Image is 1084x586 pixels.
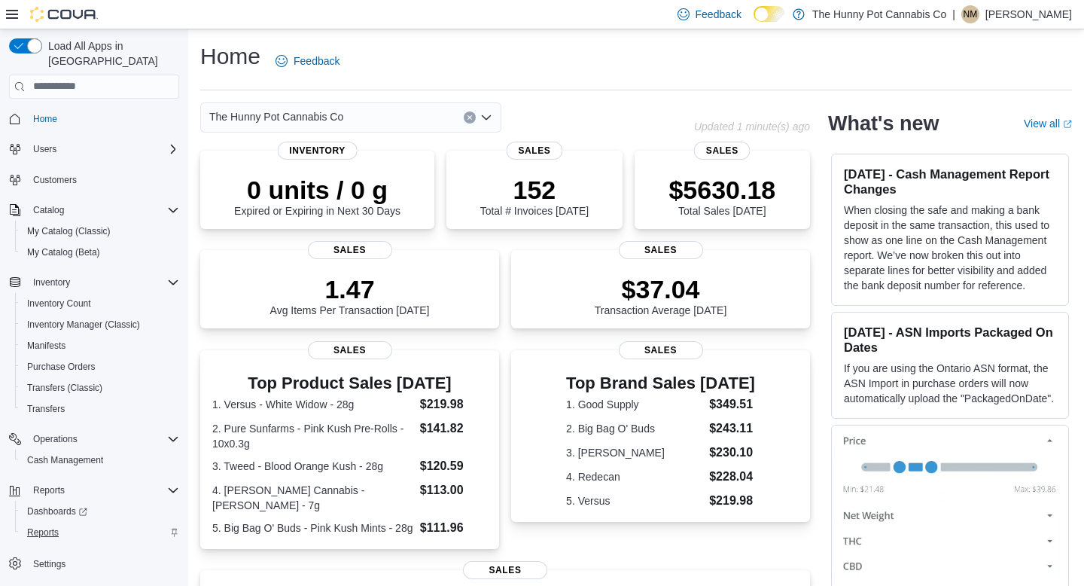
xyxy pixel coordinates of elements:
[21,502,179,520] span: Dashboards
[595,274,727,316] div: Transaction Average [DATE]
[27,201,179,219] span: Catalog
[709,420,755,438] dd: $243.11
[269,46,346,76] a: Feedback
[33,558,65,570] span: Settings
[27,201,70,219] button: Catalog
[844,166,1056,197] h3: [DATE] - Cash Management Report Changes
[566,374,755,392] h3: Top Brand Sales [DATE]
[277,142,358,160] span: Inventory
[33,484,65,496] span: Reports
[212,421,414,451] dt: 2. Pure Sunfarms - Pink Kush Pre-Rolls - 10x0.3g
[566,469,703,484] dt: 4. Redecan
[812,5,946,23] p: The Hunny Pot Cannabis Co
[15,522,185,543] button: Reports
[619,241,703,259] span: Sales
[21,400,179,418] span: Transfers
[27,273,179,291] span: Inventory
[21,337,72,355] a: Manifests
[308,341,392,359] span: Sales
[33,276,70,288] span: Inventory
[21,222,179,240] span: My Catalog (Classic)
[27,403,65,415] span: Transfers
[212,459,414,474] dt: 3. Tweed - Blood Orange Kush - 28g
[15,242,185,263] button: My Catalog (Beta)
[3,200,185,221] button: Catalog
[21,295,179,313] span: Inventory Count
[3,429,185,450] button: Operations
[200,41,260,72] h1: Home
[27,382,102,394] span: Transfers (Classic)
[21,295,97,313] a: Inventory Count
[209,108,343,126] span: The Hunny Pot Cannabis Co
[27,526,59,539] span: Reports
[27,140,179,158] span: Users
[952,5,955,23] p: |
[619,341,703,359] span: Sales
[595,274,727,304] p: $37.04
[1063,120,1072,129] svg: External link
[27,225,111,237] span: My Catalog (Classic)
[27,170,179,189] span: Customers
[15,398,185,420] button: Transfers
[27,110,63,128] a: Home
[21,316,146,334] a: Inventory Manager (Classic)
[709,492,755,510] dd: $219.98
[480,175,589,217] div: Total # Invoices [DATE]
[964,5,978,23] span: NM
[21,379,179,397] span: Transfers (Classic)
[21,502,93,520] a: Dashboards
[844,361,1056,406] p: If you are using the Ontario ASN format, the ASN Import in purchase orders will now automatically...
[27,171,83,189] a: Customers
[566,445,703,460] dt: 3. [PERSON_NAME]
[844,325,1056,355] h3: [DATE] - ASN Imports Packaged On Dates
[3,272,185,293] button: Inventory
[33,174,77,186] span: Customers
[27,481,71,499] button: Reports
[420,457,487,475] dd: $120.59
[27,319,140,331] span: Inventory Manager (Classic)
[15,356,185,377] button: Purchase Orders
[420,395,487,414] dd: $219.98
[33,143,56,155] span: Users
[27,298,91,310] span: Inventory Count
[30,7,98,22] img: Cova
[15,377,185,398] button: Transfers (Classic)
[696,7,741,22] span: Feedback
[709,444,755,462] dd: $230.10
[15,221,185,242] button: My Catalog (Classic)
[27,505,87,517] span: Dashboards
[212,483,414,513] dt: 4. [PERSON_NAME] Cannabis - [PERSON_NAME] - 7g
[21,222,117,240] a: My Catalog (Classic)
[21,523,65,542] a: Reports
[212,520,414,536] dt: 5. Big Bag O' Buds - Pink Kush Mints - 28g
[294,53,340,69] span: Feedback
[480,175,589,205] p: 152
[33,113,57,125] span: Home
[21,451,179,469] span: Cash Management
[1024,118,1072,130] a: View allExternal link
[3,108,185,130] button: Home
[566,421,703,436] dt: 2. Big Bag O' Buds
[27,246,100,258] span: My Catalog (Beta)
[21,316,179,334] span: Inventory Manager (Classic)
[709,395,755,414] dd: $349.51
[27,554,179,572] span: Settings
[3,480,185,501] button: Reports
[754,6,785,22] input: Dark Mode
[27,454,103,466] span: Cash Management
[15,501,185,522] a: Dashboards
[15,450,185,471] button: Cash Management
[420,519,487,537] dd: $111.96
[3,139,185,160] button: Users
[668,175,775,205] p: $5630.18
[27,430,179,448] span: Operations
[21,451,109,469] a: Cash Management
[27,109,179,128] span: Home
[668,175,775,217] div: Total Sales [DATE]
[694,142,751,160] span: Sales
[33,433,78,445] span: Operations
[21,358,179,376] span: Purchase Orders
[27,140,62,158] button: Users
[21,358,102,376] a: Purchase Orders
